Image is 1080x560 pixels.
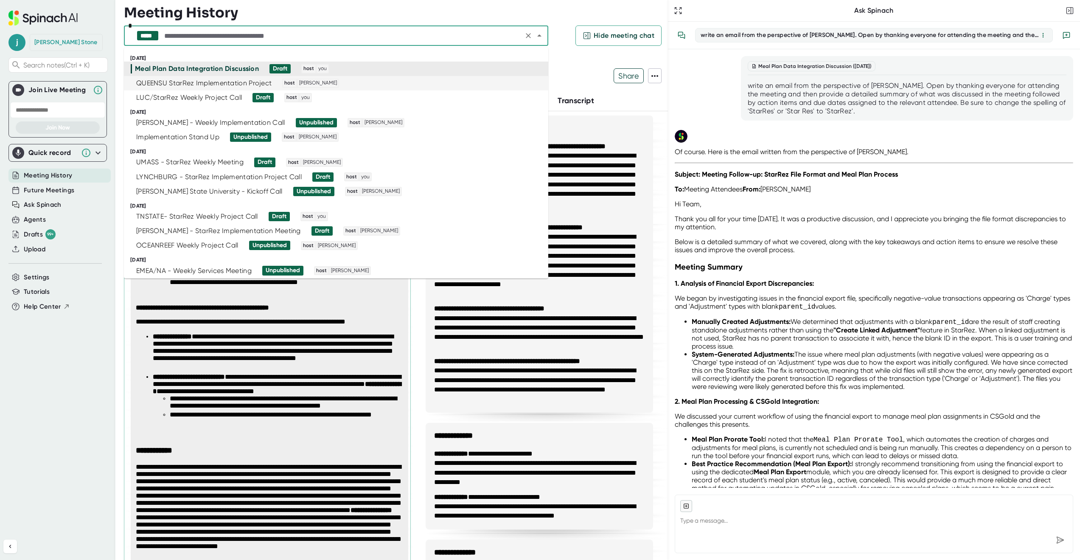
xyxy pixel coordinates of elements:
strong: Manually Created Adjustments: [692,318,791,326]
button: Agents [24,215,46,225]
strong: To: [675,185,684,193]
span: [PERSON_NAME] [298,79,338,87]
div: [PERSON_NAME] - Weekly Implementation Call [136,118,285,127]
strong: From: [743,185,760,193]
div: [DATE] [130,55,548,62]
h3: Meeting History [124,5,238,21]
span: you [317,65,328,73]
div: TNSTATE- StarRez Weekly Project Call [136,212,258,221]
p: Of course. Here is the email written from the perspective of [PERSON_NAME]. [675,148,1073,156]
span: Share [614,68,643,83]
span: [PERSON_NAME] [361,188,401,195]
span: you [360,173,371,181]
li: The issue where meal plan adjustments (with negative values) were appearing as a 'Charge' type in... [692,350,1073,391]
span: host [345,173,358,181]
span: host [344,227,357,235]
div: [DATE] [130,149,548,155]
strong: Meal Plan Export [754,468,806,476]
strong: Meeting Summary [675,262,743,272]
div: [PERSON_NAME] State University - Kickoff Call [136,187,283,196]
strong: Meal Plan Prorate Tool: [692,435,765,443]
button: Expand to Ask Spinach page [672,5,684,17]
code: Meal Plan Prorate Tool [814,436,903,444]
p: Below is a detailed summary of what we covered, along with the key takeaways and action items to ... [675,238,1073,254]
code: parent_id [932,318,969,326]
div: [DATE] [130,109,548,115]
span: host [348,119,362,127]
div: Send message [1052,532,1068,548]
span: [PERSON_NAME] [330,267,370,275]
li: We determined that adjustments with a blank are the result of staff creating standalone adjustmen... [692,318,1073,350]
button: Hide meeting chat [575,25,662,46]
div: Quick record [28,149,77,157]
div: Unpublished [252,242,287,249]
div: Jeremy Stone [34,39,98,46]
strong: 1. Analysis of Financial Export Discrepancies: [675,279,814,287]
div: Drafts [24,229,56,239]
div: Quick record [12,144,103,161]
button: Ask Spinach [24,200,62,210]
p: Meeting Attendees [PERSON_NAME] [675,185,1073,193]
span: [PERSON_NAME] [363,119,404,127]
div: OCEANREEF Weekly Project Call [136,241,238,250]
span: Hide meeting chat [594,31,654,41]
span: you [316,213,327,220]
span: [PERSON_NAME] [359,227,399,235]
div: Unpublished [297,188,331,195]
span: Transcript [558,96,594,105]
span: host [301,213,314,220]
div: LYNCHBURG - StarRez Implementation Project Call [136,173,302,181]
div: write an email from the perspective of [PERSON_NAME]. Open by thanking everyone for attending the... [701,31,1039,39]
button: Close [533,30,545,42]
div: Draft [316,173,330,181]
button: Clear [522,30,534,42]
span: [PERSON_NAME] [297,133,338,141]
span: [PERSON_NAME] [317,242,357,250]
span: host [315,267,328,275]
code: parent_id [779,303,815,311]
span: j [8,34,25,51]
button: Settings [24,273,50,282]
button: Future Meetings [24,186,74,195]
span: Tutorials [24,287,50,297]
button: Transcript [558,95,594,107]
div: Unpublished [266,267,300,274]
div: Unpublished [233,133,268,141]
span: Search notes (Ctrl + K) [23,61,105,69]
button: Meeting History [24,171,72,180]
div: [PERSON_NAME] - StarRez Implementation Meeting [136,227,301,235]
strong: 2. Meal Plan Processing & CSGold Integration: [675,397,819,405]
span: host [302,242,315,250]
span: host [283,79,296,87]
div: 99+ [45,229,56,239]
strong: System-Generated Adjustments: [692,350,794,358]
div: Draft [273,65,287,73]
div: EMEA/NA - Weekly Services Meeting [136,267,252,275]
p: Thank you all for your time [DATE]. It was a productive discussion, and I appreciate you bringing... [675,215,1073,231]
span: Join Now [45,124,70,131]
div: Ask Spinach [684,6,1064,15]
div: Implementation Stand Up [136,133,219,141]
button: New conversation [1058,27,1075,44]
div: LUC/StarRez Weekly Project Call [136,93,242,102]
span: [PERSON_NAME] [302,159,342,166]
button: View conversation history [673,27,690,44]
button: Close conversation sidebar [1064,5,1076,17]
button: Join Now [16,121,100,134]
div: Meal Plan Data Integration Discussion [135,65,259,73]
li: I strongly recommend transitioning from using the financial export to using the dedicated module,... [692,460,1073,508]
div: Meal Plan Data Integration Discussion ([DATE]) [748,61,875,71]
span: Help Center [24,302,61,312]
div: write an email from the perspective of [PERSON_NAME]. Open by thanking everyone for attending the... [748,82,1066,115]
span: host [285,94,298,101]
div: Join Live Meeting [28,86,89,94]
p: We discussed your current workflow of using the financial export to manage meal plan assignments ... [675,412,1073,428]
div: Draft [315,227,329,235]
strong: Subject: Meeting Follow-up: StarRez File Format and Meal Plan Process [675,170,898,178]
button: Upload [24,245,45,254]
